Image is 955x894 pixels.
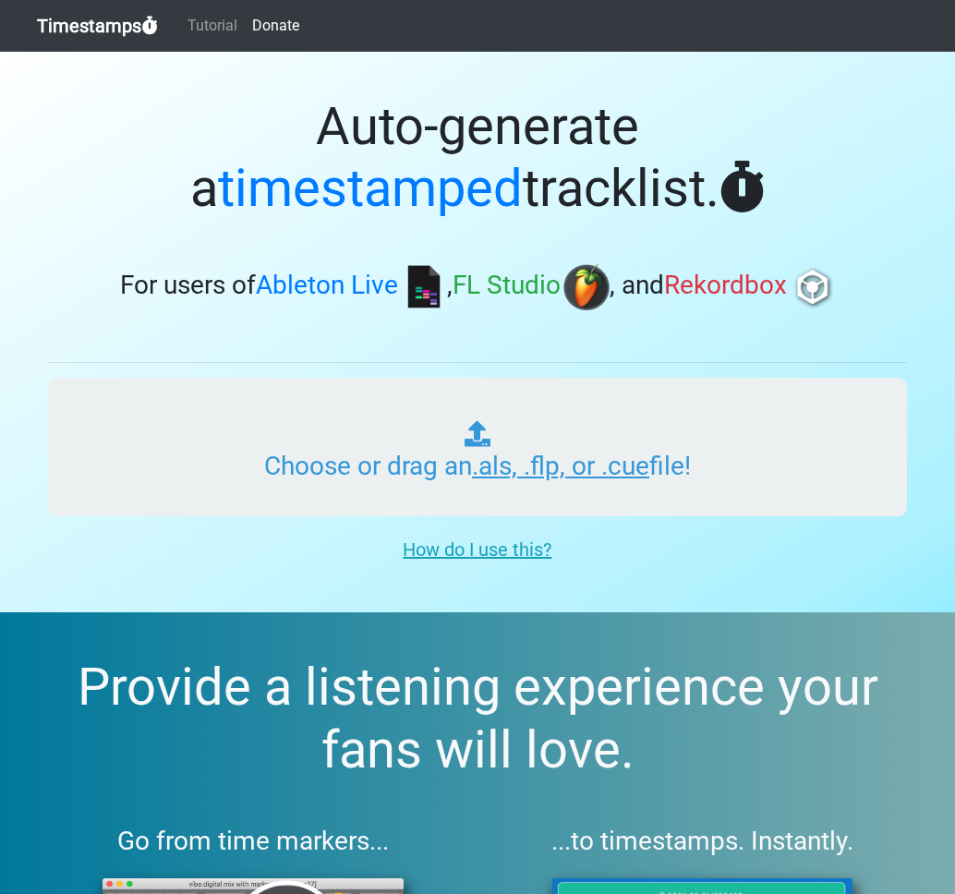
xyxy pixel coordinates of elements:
[401,264,447,310] img: ableton.png
[245,7,307,44] a: Donate
[508,826,898,857] h3: ...to timestamps. Instantly.
[58,826,448,857] h3: Go from time markers...
[664,271,787,301] span: Rekordbox
[790,264,836,310] img: rb.png
[44,657,911,780] h2: Provide a listening experience your fans will love.
[48,264,907,310] h3: For users of , , and
[563,264,610,310] img: fl.png
[218,158,523,219] span: timestamped
[48,96,907,220] h1: Auto-generate a tracklist.
[453,271,561,301] span: FL Studio
[37,7,158,44] a: Timestamps
[180,7,245,44] a: Tutorial
[256,271,398,301] span: Ableton Live
[403,538,551,561] u: How do I use this?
